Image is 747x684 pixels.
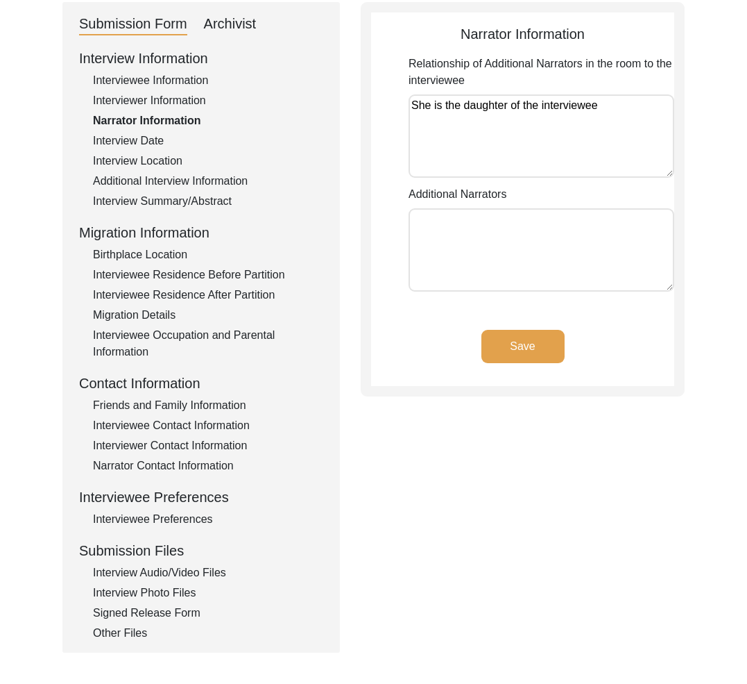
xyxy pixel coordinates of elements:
[93,437,323,454] div: Interviewer Contact Information
[93,585,323,601] div: Interview Photo Files
[79,222,323,243] div: Migration Information
[93,307,323,324] div: Migration Details
[93,397,323,414] div: Friends and Family Information
[93,133,323,149] div: Interview Date
[93,605,323,622] div: Signed Release Form
[93,92,323,109] div: Interviewer Information
[79,48,323,69] div: Interview Information
[93,511,323,528] div: Interviewee Preferences
[481,330,565,363] button: Save
[93,173,323,190] div: Additional Interview Information
[409,56,674,89] label: Relationship of Additional Narrators in the room to the interviewee
[93,193,323,210] div: Interview Summary/Abstract
[93,287,323,303] div: Interviewee Residence After Partition
[93,417,323,434] div: Interviewee Contact Information
[409,186,506,203] label: Additional Narrators
[79,540,323,561] div: Submission Files
[93,153,323,169] div: Interview Location
[79,487,323,508] div: Interviewee Preferences
[93,565,323,581] div: Interview Audio/Video Files
[93,247,323,263] div: Birthplace Location
[93,267,323,283] div: Interviewee Residence Before Partition
[93,327,323,360] div: Interviewee Occupation and Parental Information
[204,13,257,35] div: Archivist
[93,625,323,642] div: Other Files
[93,72,323,89] div: Interviewee Information
[93,458,323,474] div: Narrator Contact Information
[79,13,187,35] div: Submission Form
[371,24,674,44] div: Narrator Information
[79,373,323,394] div: Contact Information
[93,112,323,129] div: Narrator Information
